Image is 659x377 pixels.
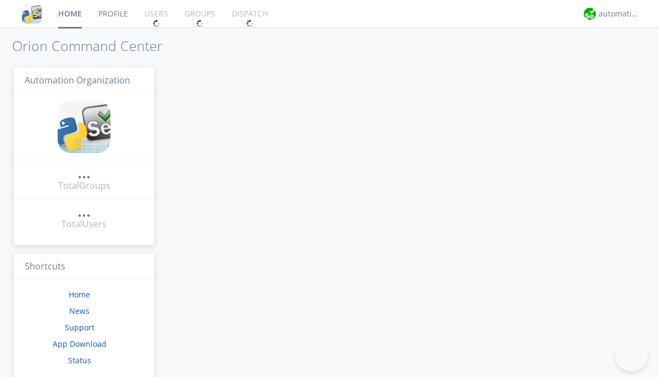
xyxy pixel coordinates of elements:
img: d2d01cd9b4174d08988066c6d424eccd [584,8,596,20]
img: spin.svg [246,20,254,27]
div: automation+atlas [599,8,640,19]
a: ... [77,167,91,179]
img: cddb5a64eb264b2086981ab96f4c1ba7 [22,4,42,24]
a: App Download [53,339,107,349]
div: ... [77,167,91,178]
a: News [69,306,90,316]
a: Support [65,322,94,333]
h3: Shortcuts [14,254,154,280]
span: Automation Organization [25,74,130,86]
div: ... [77,205,91,216]
img: cddb5a64eb264b2086981ab96f4c1ba7 [58,100,110,153]
img: spin.svg [153,20,160,27]
a: Home [69,289,90,300]
iframe: Toggle Customer Support [615,339,648,372]
a: ... [77,205,91,218]
a: Status [68,355,91,365]
div: Total Groups [58,179,110,192]
img: spin.svg [196,20,204,27]
div: Total Users [62,218,107,230]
